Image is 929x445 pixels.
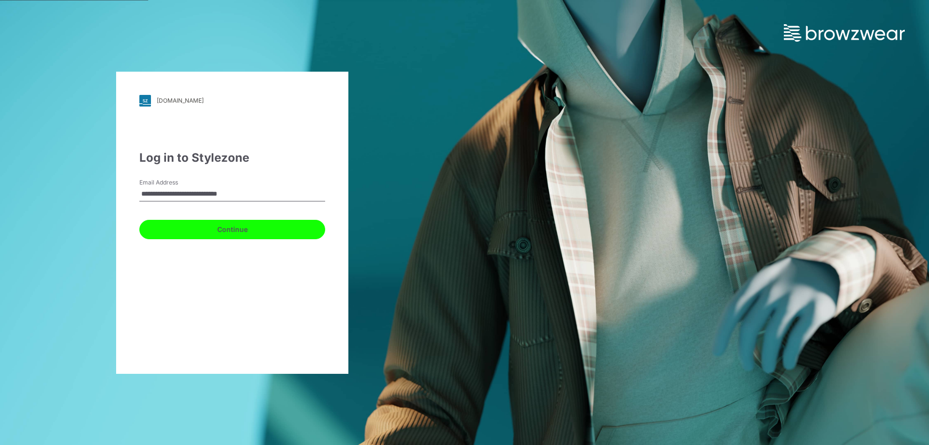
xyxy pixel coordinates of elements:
button: Continue [139,220,325,239]
label: Email Address [139,178,207,187]
a: [DOMAIN_NAME] [139,95,325,107]
img: svg+xml;base64,PHN2ZyB3aWR0aD0iMjgiIGhlaWdodD0iMjgiIHZpZXdCb3g9IjAgMCAyOCAyOCIgZmlsbD0ibm9uZSIgeG... [139,95,151,107]
div: [DOMAIN_NAME] [157,97,204,104]
div: Log in to Stylezone [139,149,325,167]
img: browzwear-logo.73288ffb.svg [784,24,905,42]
